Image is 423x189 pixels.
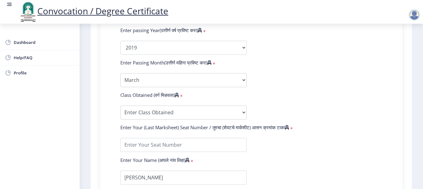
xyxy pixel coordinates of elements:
input: Enter Your Seat Number [120,138,247,152]
label: Enter Your Name (आपले नांव लिहा) [120,157,189,163]
label: Class Obtained (वर्ग मिळवला) [120,92,179,98]
span: Help/FAQ [14,54,75,61]
label: Enter Your (Last Marksheet) Seat Number / तुमचा (शेवटचे मार्कशीट) आसन क्रमांक टाका [120,124,289,130]
span: Profile [14,69,75,77]
label: Enter passing Year(उत्तीर्ण वर्ष प्रविष्ट करा) [120,27,202,33]
span: Dashboard [14,39,75,46]
input: Enter Your Name [120,171,247,185]
a: Convocation / Degree Certificate [19,5,168,17]
label: Enter Passing Month(उत्तीर्ण महिना प्रविष्ट करा) [120,59,211,66]
img: logo [19,1,37,22]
